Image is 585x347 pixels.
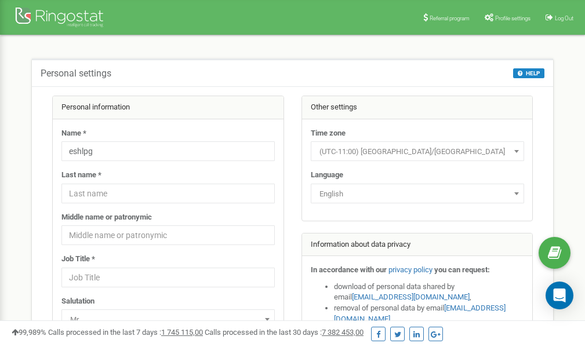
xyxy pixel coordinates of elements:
span: Calls processed in the last 7 days : [48,328,203,337]
label: Middle name or patronymic [61,212,152,223]
span: English [311,184,524,203]
h5: Personal settings [41,68,111,79]
u: 1 745 115,00 [161,328,203,337]
span: Profile settings [495,15,531,21]
span: Calls processed in the last 30 days : [205,328,364,337]
div: Open Intercom Messenger [546,282,573,309]
input: Job Title [61,268,275,287]
div: Personal information [53,96,284,119]
strong: you can request: [434,265,490,274]
span: (UTC-11:00) Pacific/Midway [311,141,524,161]
li: removal of personal data by email , [334,303,524,324]
span: (UTC-11:00) Pacific/Midway [315,144,520,160]
a: [EMAIL_ADDRESS][DOMAIN_NAME] [352,293,470,301]
span: English [315,186,520,202]
div: Information about data privacy [302,233,533,257]
u: 7 382 453,00 [322,328,364,337]
input: Last name [61,184,275,203]
div: Other settings [302,96,533,119]
a: privacy policy [388,265,433,274]
button: HELP [513,68,544,78]
strong: In accordance with our [311,265,387,274]
li: download of personal data shared by email , [334,282,524,303]
input: Middle name or patronymic [61,225,275,245]
span: 99,989% [12,328,46,337]
label: Last name * [61,170,101,181]
span: Mr. [61,309,275,329]
label: Salutation [61,296,95,307]
label: Job Title * [61,254,95,265]
span: Referral program [430,15,470,21]
input: Name [61,141,275,161]
label: Time zone [311,128,346,139]
label: Name * [61,128,86,139]
label: Language [311,170,343,181]
span: Mr. [66,312,271,328]
span: Log Out [555,15,573,21]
